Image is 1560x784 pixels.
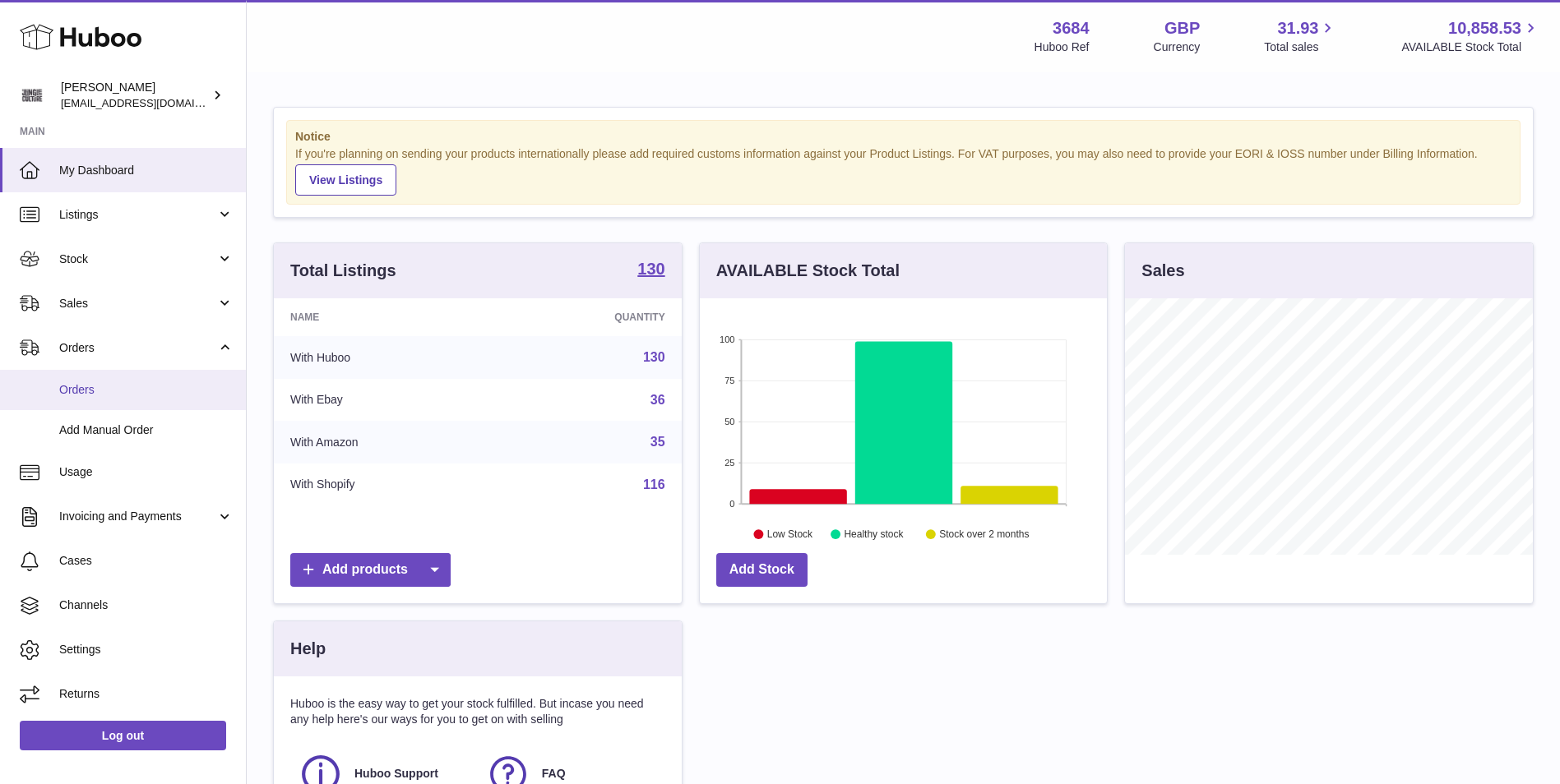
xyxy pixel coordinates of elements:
td: With Huboo [274,336,497,379]
span: Add Manual Order [59,422,234,438]
span: Orders [59,340,216,356]
a: 10,858.53 AVAILABLE Stock Total [1401,17,1540,55]
div: Huboo Ref [1035,39,1090,55]
div: If you're planning on sending your products internationally please add required customs informati... [295,146,1511,196]
a: Add Stock [716,553,808,587]
text: 75 [724,376,734,385]
span: Settings [59,642,234,657]
a: 35 [650,435,665,449]
span: My Dashboard [59,163,234,178]
span: Sales [59,296,216,311]
span: Listings [59,207,216,223]
a: View Listings [295,164,396,196]
strong: GBP [1164,17,1200,39]
span: AVAILABLE Stock Total [1401,39,1540,55]
text: 0 [729,499,734,509]
span: Total sales [1264,39,1337,55]
p: Huboo is the easy way to get your stock fulfilled. But incase you need any help here's our ways f... [290,696,665,727]
span: Stock [59,251,216,267]
strong: 3684 [1053,17,1090,39]
span: 10,858.53 [1448,17,1521,39]
strong: Notice [295,129,1511,145]
a: 31.93 Total sales [1264,17,1337,55]
td: With Amazon [274,421,497,463]
text: 50 [724,417,734,427]
span: Channels [59,597,234,613]
a: Log out [20,721,226,750]
a: 130 [643,350,665,364]
a: 36 [650,393,665,407]
span: Returns [59,686,234,702]
h3: AVAILABLE Stock Total [716,260,900,282]
span: Huboo Support [354,766,438,782]
strong: 130 [637,261,664,277]
td: With Shopify [274,463,497,506]
th: Quantity [497,298,681,336]
text: Healthy stock [844,528,904,540]
span: Cases [59,553,234,569]
h3: Help [290,638,326,660]
text: 100 [720,334,734,344]
text: 25 [724,458,734,468]
div: Currency [1154,39,1201,55]
span: [EMAIL_ADDRESS][DOMAIN_NAME] [61,96,242,109]
a: Add products [290,553,451,587]
span: 31.93 [1277,17,1318,39]
th: Name [274,298,497,336]
a: 116 [643,477,665,491]
span: Invoicing and Payments [59,509,216,524]
h3: Total Listings [290,260,396,282]
span: Orders [59,382,234,398]
a: 130 [637,261,664,280]
text: Low Stock [767,528,813,540]
img: internalAdmin-3684@internal.huboo.com [20,83,44,108]
div: [PERSON_NAME] [61,80,209,111]
span: Usage [59,464,234,480]
span: FAQ [542,766,566,782]
h3: Sales [1141,260,1184,282]
td: With Ebay [274,379,497,422]
text: Stock over 2 months [939,528,1029,540]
